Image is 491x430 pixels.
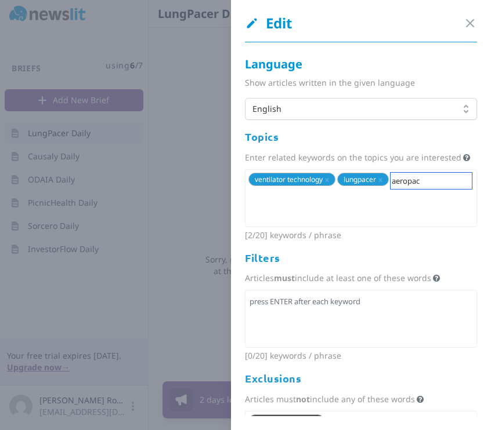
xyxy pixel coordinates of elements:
[255,174,323,184] span: ventilator technology
[245,227,477,241] div: [ 2 / 20 ] keywords / phrase
[296,393,310,405] strong: not
[378,174,382,184] span: x
[245,98,477,120] button: English
[245,251,280,264] span: Filters
[274,272,295,283] strong: must
[245,14,292,32] span: Edit
[344,174,376,184] span: lungpacer
[245,77,477,89] div: Show articles written in the given language
[252,103,453,115] span: English
[245,56,477,72] div: Language
[245,348,477,362] div: [ 0 / 20 ] keywords / phrase
[245,393,415,405] span: Articles must include any of these words
[245,272,431,283] span: Articles include at least one of these words
[245,152,461,163] span: Enter related keywords on the topics you are interested
[245,371,301,385] span: Exclusions
[248,293,472,309] input: press ENTER after each keyword
[391,173,472,189] input: press ENTER after each keyword
[325,174,329,184] span: x
[245,130,279,143] span: Topics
